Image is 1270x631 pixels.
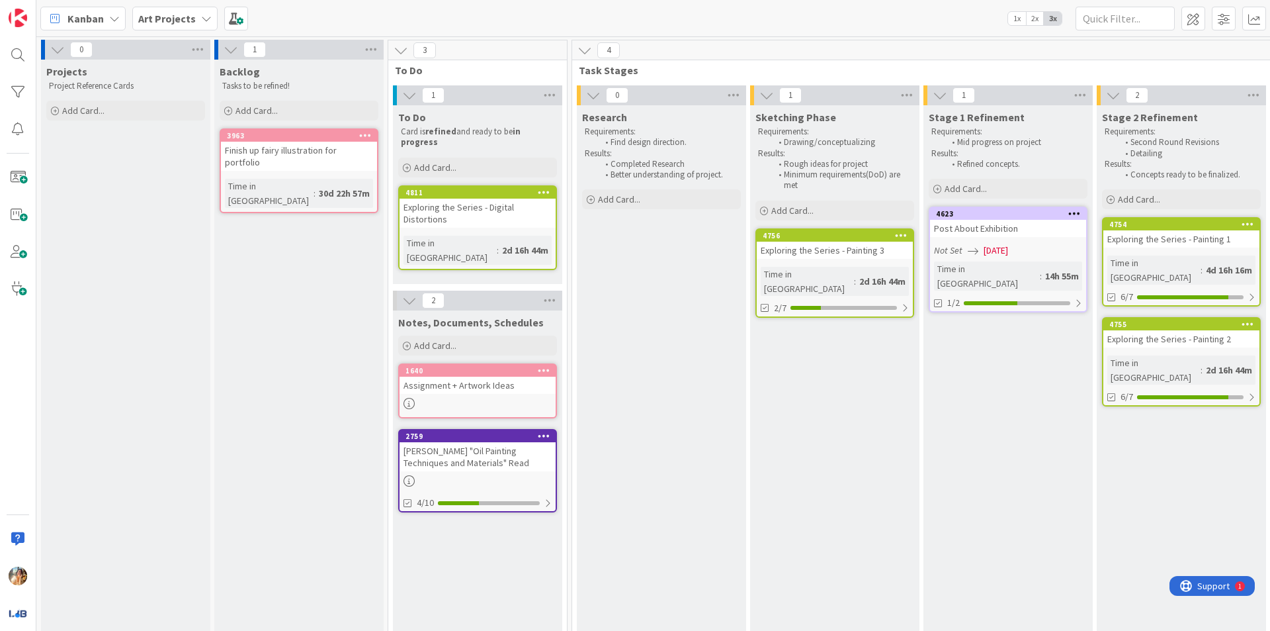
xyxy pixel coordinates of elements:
[1107,356,1201,385] div: Time in [GEOGRAPHIC_DATA]
[405,366,556,375] div: 1640
[314,186,316,201] span: :
[1040,269,1042,283] span: :
[758,126,911,137] p: Requirements:
[497,243,499,258] span: :
[413,42,436,58] span: 3
[1076,7,1175,30] input: Quick Filter...
[929,111,1025,124] span: Stage 1 Refinement
[221,130,377,171] div: 3963Finish up fairy illustration for portfolio
[1121,390,1133,404] span: 6/7
[854,274,856,289] span: :
[582,111,627,124] span: Research
[1109,220,1259,229] div: 4754
[138,12,196,25] b: Art Projects
[401,126,523,148] strong: in progress
[585,148,738,159] p: Results:
[9,9,27,27] img: Visit kanbanzone.com
[771,137,912,148] li: Drawing/conceptualizing
[405,432,556,441] div: 2759
[1118,137,1259,148] li: Second Round Revisions
[1105,159,1258,170] p: Results:
[984,244,1008,258] span: [DATE]
[225,179,314,208] div: Time in [GEOGRAPHIC_DATA]
[425,126,456,137] strong: refined
[400,430,556,471] div: 2759[PERSON_NAME] "Oil Painting Techniques and Materials" Read
[398,316,544,329] span: Notes, Documents, Schedules
[931,126,1085,137] p: Requirements:
[414,340,456,352] span: Add Card...
[227,131,377,140] div: 3963
[1203,263,1255,277] div: 4d 16h 16m
[422,87,444,103] span: 1
[401,126,554,148] p: Card is and ready to be
[1201,363,1203,377] span: :
[1109,320,1259,329] div: 4755
[62,105,105,117] span: Add Card...
[1201,263,1203,277] span: :
[771,170,912,191] li: Minimum requirements(DoD) are met
[316,186,373,201] div: 30d 22h 57m
[585,126,738,137] p: Requirements:
[400,430,556,442] div: 2759
[598,170,739,180] li: Better understanding of project.
[398,429,557,512] a: 2759[PERSON_NAME] "Oil Painting Techniques and Materials" Read4/10
[1121,290,1133,304] span: 6/7
[771,159,912,170] li: Rough ideas for project
[758,148,911,159] p: Results:
[235,105,278,117] span: Add Card...
[69,5,72,16] div: 1
[771,205,814,217] span: Add Card...
[49,81,202,91] p: Project Reference Cards
[1103,218,1259,248] div: 4754Exploring the Series - Painting 1
[934,262,1040,291] div: Time in [GEOGRAPHIC_DATA]
[398,364,557,418] a: 1640Assignment + Artwork Ideas
[1118,148,1259,159] li: Detailing
[598,193,640,205] span: Add Card...
[757,230,913,242] div: 4756
[1105,126,1258,137] p: Requirements:
[1126,87,1148,103] span: 2
[930,208,1086,237] div: 4623Post About Exhibition
[400,187,556,199] div: 4811
[70,42,93,58] span: 0
[221,130,377,142] div: 3963
[1107,256,1201,285] div: Time in [GEOGRAPHIC_DATA]
[930,208,1086,220] div: 4623
[403,236,497,265] div: Time in [GEOGRAPHIC_DATA]
[1008,12,1026,25] span: 1x
[755,228,914,318] a: 4756Exploring the Series - Painting 3Time in [GEOGRAPHIC_DATA]:2d 16h 44m2/7
[1203,363,1255,377] div: 2d 16h 44m
[220,128,378,213] a: 3963Finish up fairy illustration for portfolioTime in [GEOGRAPHIC_DATA]:30d 22h 57m
[1103,330,1259,348] div: Exploring the Series - Painting 2
[930,220,1086,237] div: Post About Exhibition
[222,81,376,91] p: Tasks to be refined!
[1102,111,1198,124] span: Stage 2 Refinement
[947,296,960,310] span: 1/2
[1042,269,1082,283] div: 14h 55m
[1103,318,1259,330] div: 4755
[395,64,550,77] span: To Do
[1103,230,1259,248] div: Exploring the Series - Painting 1
[757,230,913,259] div: 4756Exploring the Series - Painting 3
[398,111,426,124] span: To Do
[945,137,1085,148] li: Mid progress on project
[779,87,802,103] span: 1
[499,243,552,258] div: 2d 16h 44m
[400,442,556,471] div: [PERSON_NAME] "Oil Painting Techniques and Materials" Read
[220,65,260,78] span: Backlog
[757,242,913,259] div: Exploring the Series - Painting 3
[1102,317,1261,407] a: 4755Exploring the Series - Painting 2Time in [GEOGRAPHIC_DATA]:2d 16h 44m6/7
[763,231,913,240] div: 4756
[1118,193,1160,205] span: Add Card...
[414,162,456,173] span: Add Card...
[9,604,27,622] img: avatar
[856,274,909,289] div: 2d 16h 44m
[931,148,1085,159] p: Results:
[936,209,1086,218] div: 4623
[28,2,60,18] span: Support
[1103,218,1259,230] div: 4754
[46,65,87,78] span: Projects
[417,496,434,510] span: 4/10
[945,159,1085,170] li: Refined concepts.
[400,365,556,377] div: 1640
